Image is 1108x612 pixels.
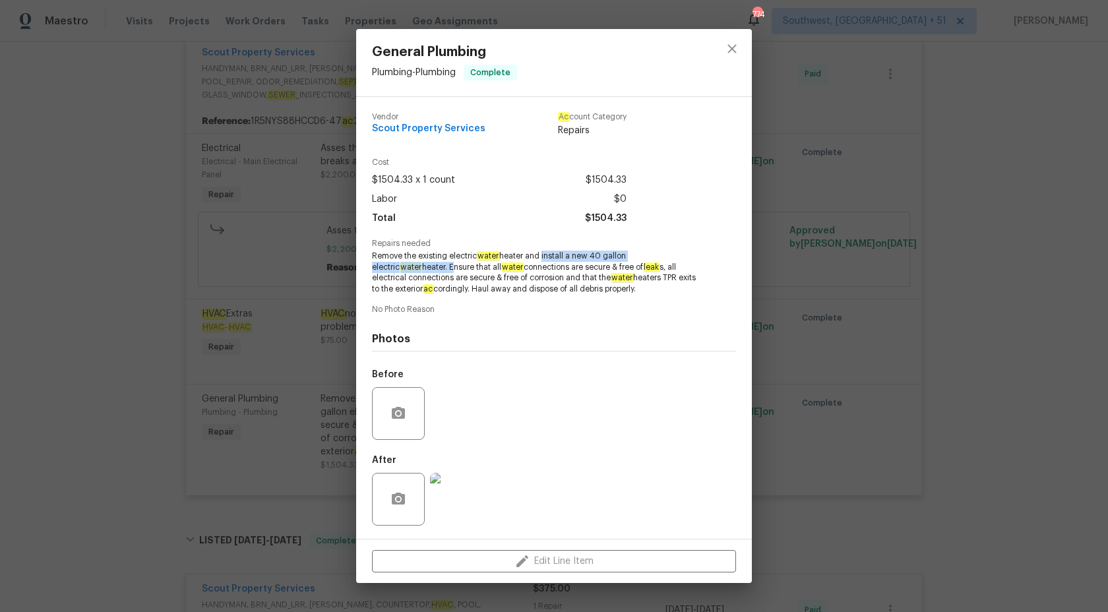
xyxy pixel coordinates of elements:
[372,113,485,121] span: Vendor
[585,209,627,228] span: $1504.33
[372,209,396,228] span: Total
[558,113,627,121] span: count Category
[558,112,569,121] em: Ac
[372,251,700,295] span: Remove the existing electric heater and install a new 40 gallon electric heater. Ensure that all ...
[586,171,627,190] span: $1504.33
[372,370,404,379] h5: Before
[465,66,516,79] span: Complete
[716,33,748,65] button: close
[372,171,455,190] span: $1504.33 x 1 count
[477,251,499,260] em: water
[400,262,422,272] em: water
[501,262,524,272] em: water
[372,67,456,76] span: Plumbing - Plumbing
[372,239,736,248] span: Repairs needed
[643,262,660,272] em: leak
[423,284,433,293] em: ac
[614,190,627,209] span: $0
[611,273,633,282] em: water
[372,45,517,59] span: General Plumbing
[372,456,396,465] h5: After
[372,305,736,314] span: No Photo Reason
[372,332,736,346] h4: Photos
[372,124,485,134] span: Scout Property Services
[753,8,762,21] div: 774
[372,190,397,209] span: Labor
[372,158,627,167] span: Cost
[558,124,627,137] span: Repairs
